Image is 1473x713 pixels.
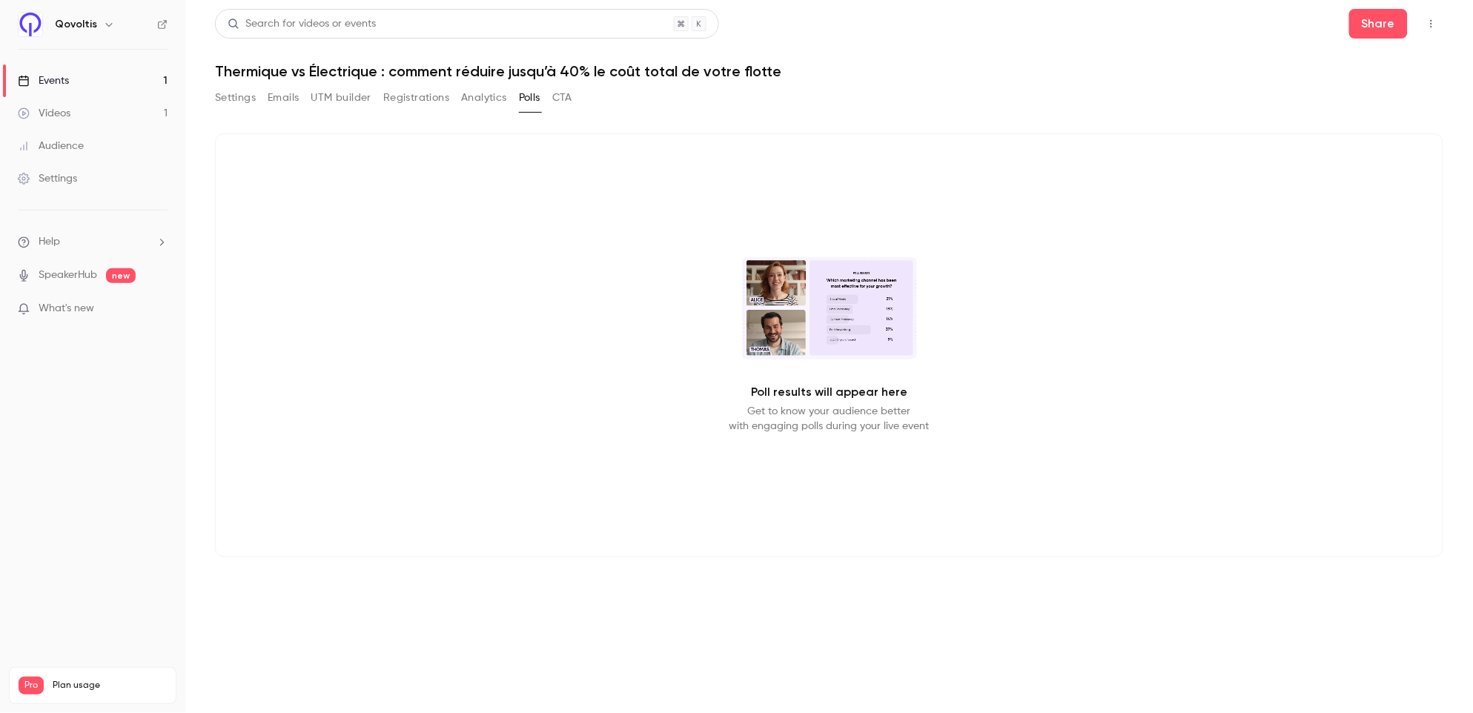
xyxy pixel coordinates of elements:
h6: Qovoltis [55,17,97,32]
div: Videos [18,106,70,121]
img: Qovoltis [19,13,42,36]
button: Emails [268,86,299,110]
span: Pro [19,677,44,694]
button: Analytics [461,86,507,110]
div: Events [18,73,69,88]
h1: Thermique vs Électrique : comment réduire jusqu’à 40% le coût total de votre flotte [215,62,1443,80]
div: Settings [18,171,77,186]
p: Get to know your audience better with engaging polls during your live event [729,404,930,434]
button: UTM builder [311,86,371,110]
div: Audience [18,139,84,153]
a: SpeakerHub [39,268,97,283]
button: Polls [519,86,540,110]
button: Settings [215,86,256,110]
p: Poll results will appear here [751,383,907,401]
button: Share [1349,9,1408,39]
span: What's new [39,301,94,316]
span: Help [39,234,60,250]
button: Registrations [383,86,449,110]
button: CTA [552,86,572,110]
div: Search for videos or events [228,16,376,32]
span: new [106,268,136,283]
li: help-dropdown-opener [18,234,168,250]
span: Plan usage [53,680,167,692]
